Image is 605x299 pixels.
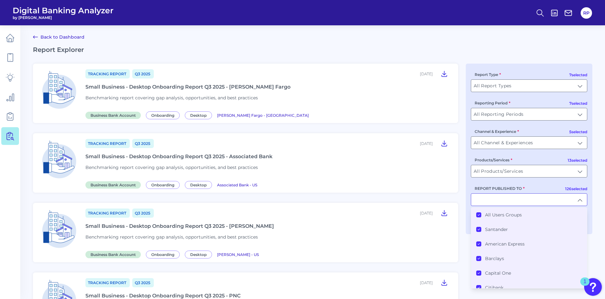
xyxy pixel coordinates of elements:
[185,182,215,188] a: Desktop
[85,209,130,218] a: Tracking Report
[132,209,154,218] a: Q3 2025
[146,111,180,119] span: Onboarding
[85,278,130,287] a: Tracking Report
[485,212,522,218] label: All Users Groups
[217,113,309,118] span: [PERSON_NAME] Fargo - [GEOGRAPHIC_DATA]
[85,139,130,148] a: Tracking Report
[85,112,143,118] a: Business Bank Account
[146,112,182,118] a: Onboarding
[185,251,212,259] span: Desktop
[217,182,257,188] a: Associated Bank - US
[85,251,143,257] a: Business Bank Account
[33,46,592,53] h2: Report Explorer
[217,252,259,257] span: [PERSON_NAME] - US
[438,138,451,148] button: Small Business - Desktop Onboarding Report Q3 2025 - Associated Bank
[38,138,80,181] img: Business Bank Account
[485,285,503,290] label: Citibank
[475,101,510,105] label: Reporting Period
[85,95,258,101] span: Benchmarking report covering gap analysis, opportunities, and best practices
[85,69,130,78] a: Tracking Report
[13,6,114,15] span: Digital Banking Analyzer
[185,112,215,118] a: Desktop
[438,208,451,218] button: Small Business - Desktop Onboarding Report Q3 2025 - Hancock Whitney
[85,182,143,188] a: Business Bank Account
[146,182,182,188] a: Onboarding
[85,153,272,159] div: Small Business - Desktop Onboarding Report Q3 2025 - Associated Bank
[132,69,154,78] a: Q3 2025
[217,112,309,118] a: [PERSON_NAME] Fargo - [GEOGRAPHIC_DATA]
[485,270,511,276] label: Capital One
[85,251,141,258] span: Business Bank Account
[33,33,84,41] a: Back to Dashboard
[438,69,451,79] button: Small Business - Desktop Onboarding Report Q3 2025 - Wells Fargo
[420,211,433,215] div: [DATE]
[217,183,257,187] span: Associated Bank - US
[13,15,114,20] span: by [PERSON_NAME]
[217,251,259,257] a: [PERSON_NAME] - US
[420,141,433,146] div: [DATE]
[38,69,80,111] img: Business Bank Account
[581,7,592,19] button: RP
[38,208,80,250] img: Business Bank Account
[132,139,154,148] a: Q3 2025
[185,181,212,189] span: Desktop
[132,278,154,287] a: Q3 2025
[475,158,512,162] label: Products/Services
[485,227,508,232] label: Santander
[85,84,290,90] div: Small Business - Desktop Onboarding Report Q3 2025 - [PERSON_NAME] Fargo
[485,256,504,261] label: Barclays
[185,251,215,257] a: Desktop
[85,223,274,229] div: Small Business - Desktop Onboarding Report Q3 2025 - [PERSON_NAME]
[584,278,602,296] button: Open Resource Center, 1 new notification
[420,280,433,285] div: [DATE]
[146,251,182,257] a: Onboarding
[85,234,258,240] span: Benchmarking report covering gap analysis, opportunities, and best practices
[485,241,525,247] label: American Express
[146,181,180,189] span: Onboarding
[583,282,586,290] div: 1
[85,165,258,170] span: Benchmarking report covering gap analysis, opportunities, and best practices
[475,129,519,134] label: Channel & Experience
[438,277,451,288] button: Small Business - Desktop Onboarding Report Q3 2025 - PNC
[185,111,212,119] span: Desktop
[420,72,433,76] div: [DATE]
[475,72,501,77] label: Report Type
[475,186,525,191] label: REPORT PUBLISHED TO
[85,112,141,119] span: Business Bank Account
[85,181,141,189] span: Business Bank Account
[85,293,241,299] div: Small Business - Desktop Onboarding Report Q3 2025 - PNC
[146,251,180,259] span: Onboarding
